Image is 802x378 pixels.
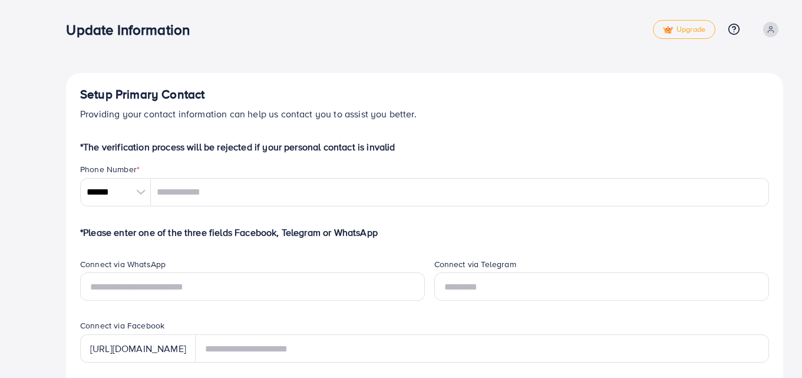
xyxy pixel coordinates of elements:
[80,334,196,363] div: [URL][DOMAIN_NAME]
[663,25,705,34] span: Upgrade
[80,258,166,270] label: Connect via WhatsApp
[653,20,715,39] a: tickUpgrade
[434,258,516,270] label: Connect via Telegram
[80,163,140,175] label: Phone Number
[80,107,769,121] p: Providing your contact information can help us contact you to assist you better.
[80,140,769,154] p: *The verification process will be rejected if your personal contact is invalid
[80,87,769,102] h4: Setup Primary Contact
[80,320,164,331] label: Connect via Facebook
[80,225,769,239] p: *Please enter one of the three fields Facebook, Telegram or WhatsApp
[66,21,199,38] h3: Update Information
[663,26,673,34] img: tick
